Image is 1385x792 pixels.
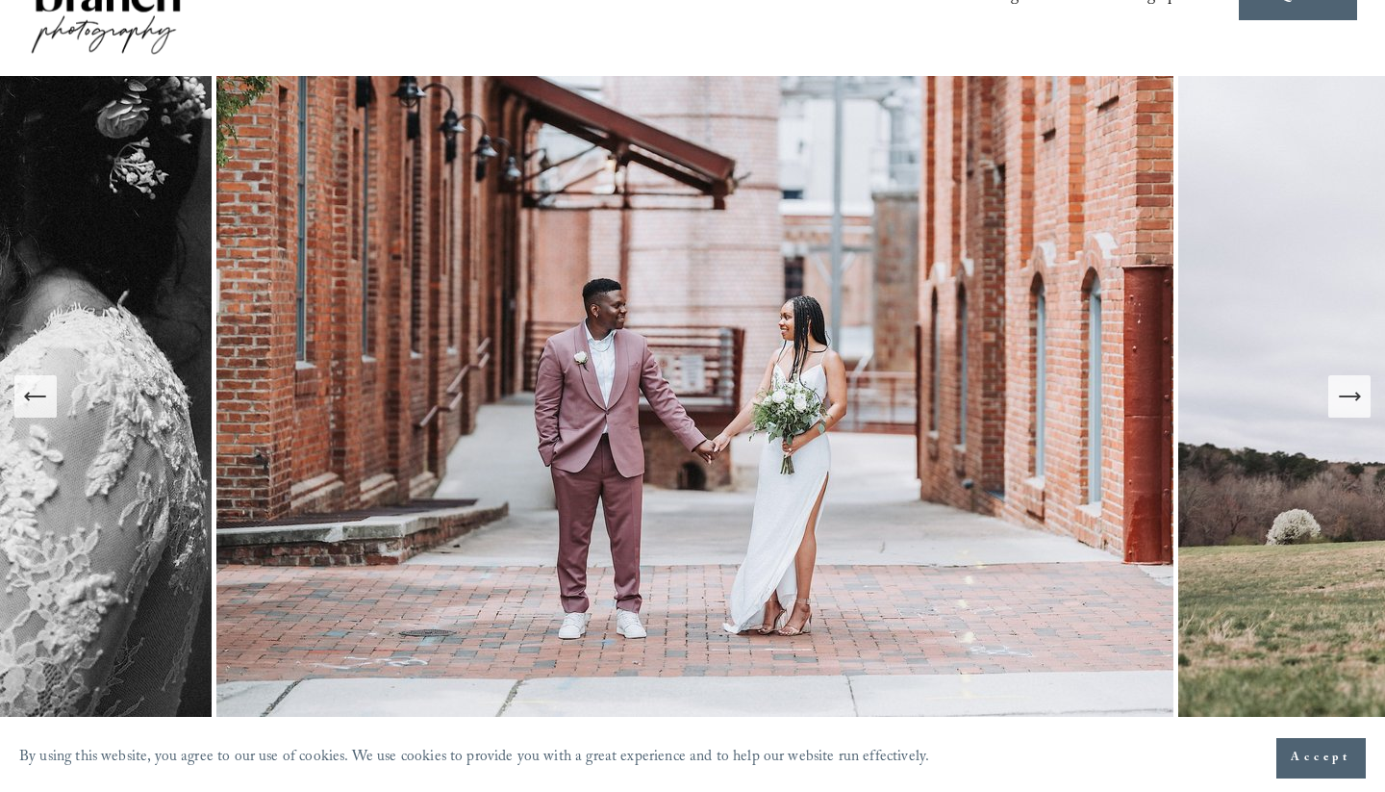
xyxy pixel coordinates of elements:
[1291,749,1351,768] span: Accept
[14,375,57,418] button: Previous Slide
[1276,738,1366,779] button: Accept
[19,744,929,774] p: By using this website, you agree to our use of cookies. We use cookies to provide you with a grea...
[1328,375,1371,418] button: Next Slide
[216,75,1178,717] img: Industrial Elopement Photography in North Carolina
